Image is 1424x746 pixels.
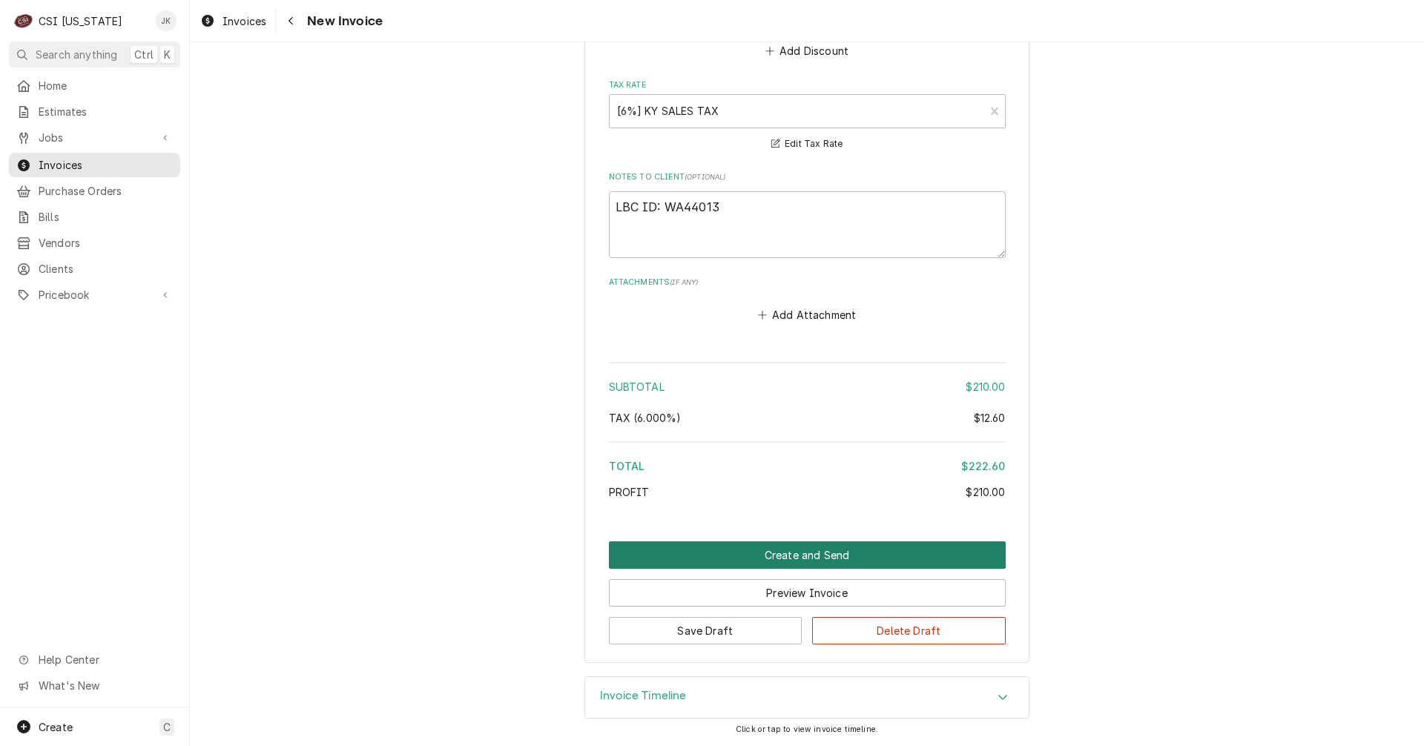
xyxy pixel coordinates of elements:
[39,721,73,733] span: Create
[609,277,1006,326] div: Attachments
[9,283,180,307] a: Go to Pricebook
[609,79,1006,91] label: Tax Rate
[13,10,34,31] div: CSI Kentucky's Avatar
[9,231,180,255] a: Vendors
[39,678,171,693] span: What's New
[609,410,1006,426] div: Tax
[134,47,154,62] span: Ctrl
[9,42,180,67] button: Search anythingCtrlK
[670,278,698,286] span: ( if any )
[13,10,34,31] div: C
[9,125,180,150] a: Go to Jobs
[762,41,851,62] button: Add Discount
[584,676,1029,719] div: Invoice Timeline
[966,486,1005,498] span: $210.00
[156,10,177,31] div: JK
[9,673,180,698] a: Go to What's New
[600,689,687,703] h3: Invoice Timeline
[156,10,177,31] div: Jeff Kuehl's Avatar
[609,460,645,472] span: Total
[609,171,1006,258] div: Notes to Client
[164,47,171,62] span: K
[39,130,151,145] span: Jobs
[609,171,1006,183] label: Notes to Client
[609,79,1006,153] div: Tax Rate
[769,135,845,154] button: Edit Tax Rate
[39,104,173,119] span: Estimates
[585,677,1029,719] div: Accordion Header
[961,458,1005,474] div: $222.60
[39,287,151,303] span: Pricebook
[609,617,802,644] button: Save Draft
[39,13,122,29] div: CSI [US_STATE]
[609,569,1006,607] div: Button Group Row
[9,647,180,672] a: Go to Help Center
[609,486,650,498] span: Profit
[9,257,180,281] a: Clients
[39,183,173,199] span: Purchase Orders
[39,209,173,225] span: Bills
[39,78,173,93] span: Home
[609,357,1006,510] div: Amount Summary
[966,379,1005,395] div: $210.00
[222,13,266,29] span: Invoices
[9,179,180,203] a: Purchase Orders
[609,379,1006,395] div: Subtotal
[36,47,117,62] span: Search anything
[9,205,180,229] a: Bills
[609,579,1006,607] button: Preview Invoice
[9,73,180,98] a: Home
[9,153,180,177] a: Invoices
[609,380,665,393] span: Subtotal
[609,607,1006,644] div: Button Group Row
[609,484,1006,500] div: Profit
[609,277,1006,288] label: Attachments
[194,9,272,33] a: Invoices
[974,410,1006,426] div: $12.60
[609,412,682,424] span: Tax ( 6.000% )
[39,235,173,251] span: Vendors
[685,173,726,181] span: ( optional )
[585,677,1029,719] button: Accordion Details Expand Trigger
[609,541,1006,644] div: Button Group
[736,724,878,734] span: Click or tap to view invoice timeline.
[39,157,173,173] span: Invoices
[755,305,859,326] button: Add Attachment
[39,652,171,667] span: Help Center
[812,617,1006,644] button: Delete Draft
[279,9,303,33] button: Navigate back
[39,261,173,277] span: Clients
[609,541,1006,569] button: Create and Send
[163,719,171,735] span: C
[609,541,1006,569] div: Button Group Row
[609,191,1006,258] textarea: LBC ID: WA44013
[9,99,180,124] a: Estimates
[303,11,383,31] span: New Invoice
[609,458,1006,474] div: Total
